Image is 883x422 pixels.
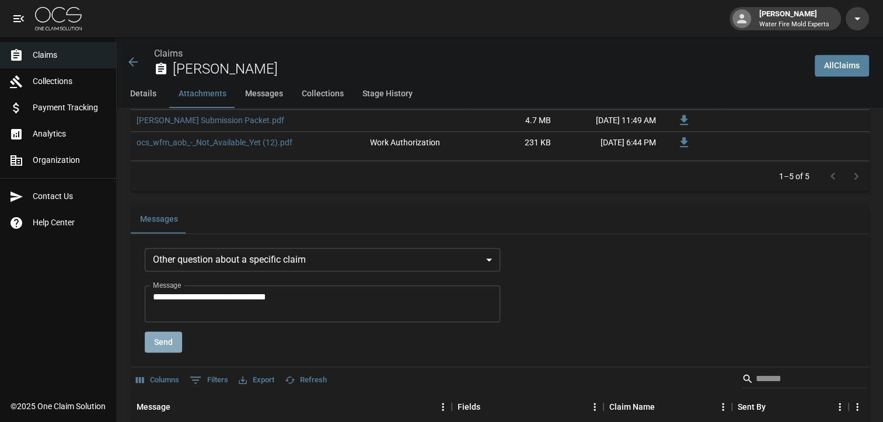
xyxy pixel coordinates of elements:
[236,80,292,108] button: Messages
[33,217,107,229] span: Help Center
[131,205,187,233] button: Messages
[815,55,869,76] a: AllClaims
[714,398,732,416] button: Menu
[33,102,107,114] span: Payment Tracking
[353,80,422,108] button: Stage History
[7,7,30,30] button: open drawer
[137,137,292,148] a: ocs_wfm_aob_-_Not_Available_Yet (12).pdf
[33,154,107,166] span: Organization
[145,248,500,271] div: Other question about a specific claim
[557,110,662,132] div: [DATE] 11:49 AM
[755,8,834,29] div: [PERSON_NAME]
[11,400,106,412] div: © 2025 One Claim Solution
[434,398,452,416] button: Menu
[35,7,82,30] img: ocs-logo-white-transparent.png
[831,398,849,416] button: Menu
[759,20,829,30] p: Water Fire Mold Experts
[137,114,284,126] a: [PERSON_NAME] Submission Packet.pdf
[154,48,183,59] a: Claims
[370,137,440,148] div: Work Authorization
[742,369,867,390] div: Search
[33,75,107,88] span: Collections
[170,399,187,415] button: Sort
[766,399,782,415] button: Sort
[480,399,497,415] button: Sort
[469,110,557,132] div: 4.7 MB
[779,170,809,182] p: 1–5 of 5
[292,80,353,108] button: Collections
[133,371,182,389] button: Select columns
[187,371,231,389] button: Show filters
[145,332,182,353] button: Send
[849,398,866,416] button: Menu
[33,128,107,140] span: Analytics
[117,80,169,108] button: Details
[236,371,277,389] button: Export
[131,205,869,233] div: related-list tabs
[173,61,805,78] h2: [PERSON_NAME]
[557,132,662,154] div: [DATE] 6:44 PM
[655,399,671,415] button: Sort
[282,371,330,389] button: Refresh
[33,190,107,203] span: Contact Us
[169,80,236,108] button: Attachments
[153,280,181,290] label: Message
[33,49,107,61] span: Claims
[586,398,603,416] button: Menu
[154,47,805,61] nav: breadcrumb
[469,132,557,154] div: 231 KB
[117,80,883,108] div: anchor tabs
